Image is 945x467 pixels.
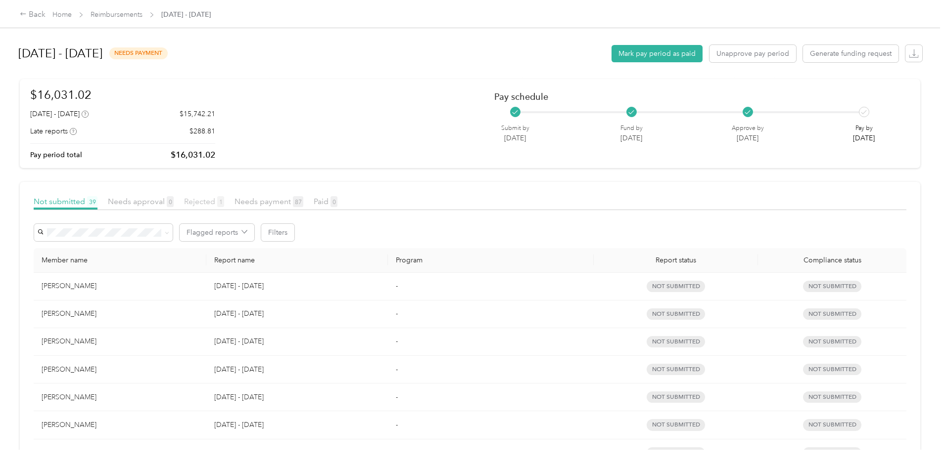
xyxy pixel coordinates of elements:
h1: $16,031.02 [30,86,215,103]
span: 0 [331,196,337,207]
div: [PERSON_NAME] [42,364,198,375]
button: Filters [261,224,294,241]
span: needs payment [109,47,168,59]
p: [DATE] - [DATE] [214,281,379,292]
p: Approve by [732,124,764,133]
button: Mark pay period as paid [612,45,703,62]
td: - [388,356,594,383]
p: Pay period total [30,150,82,160]
div: [PERSON_NAME] [42,447,198,458]
span: not submitted [647,391,705,403]
span: 39 [87,196,97,207]
th: Member name [34,248,206,273]
span: Needs payment [235,197,303,206]
a: Home [52,10,72,19]
span: 1 [217,196,224,207]
button: Generate funding request [803,45,898,62]
span: Rejected [184,197,224,206]
td: - [388,439,594,467]
p: $288.81 [189,126,215,136]
p: [DATE] [732,133,764,143]
th: Program [388,248,594,273]
div: [DATE] - [DATE] [30,109,89,119]
p: [DATE] [620,133,643,143]
span: Paid [314,197,337,206]
div: [PERSON_NAME] [42,281,198,292]
span: 0 [167,196,174,207]
p: [DATE] - [DATE] [214,447,379,458]
p: Submit by [501,124,529,133]
td: - [388,383,594,411]
span: Needs approval [108,197,174,206]
p: [DATE] - [DATE] [214,364,379,375]
button: Flagged reports [180,224,254,241]
div: [PERSON_NAME] [42,420,198,430]
p: [DATE] - [DATE] [214,336,379,347]
div: Back [20,9,46,21]
th: Report name [206,248,387,273]
span: Not submitted [803,419,861,430]
span: Report status [602,256,751,264]
a: Reimbursements [91,10,142,19]
p: [DATE] - [DATE] [214,420,379,430]
span: not submitted [647,308,705,320]
span: Not submitted [803,447,861,459]
span: not submitted [647,419,705,430]
div: Late reports [30,126,77,136]
span: Not submitted [803,336,861,347]
span: Not submitted [803,364,861,375]
p: $16,031.02 [171,149,215,161]
td: - [388,411,594,439]
span: Not submitted [803,281,861,292]
span: not submitted [647,281,705,292]
p: $15,742.21 [180,109,215,119]
span: Not submitted [803,308,861,320]
span: 87 [293,196,303,207]
p: [DATE] - [DATE] [214,392,379,403]
p: [DATE] [853,133,875,143]
h1: [DATE] - [DATE] [18,42,102,65]
span: not submitted [647,336,705,347]
td: - [388,328,594,356]
p: Fund by [620,124,643,133]
td: - [388,300,594,328]
h2: Pay schedule [494,91,893,102]
span: not submitted [647,447,705,459]
span: Compliance status [766,256,898,264]
span: not submitted [647,364,705,375]
p: [DATE] [501,133,529,143]
iframe: Everlance-gr Chat Button Frame [890,412,945,467]
td: - [388,273,594,300]
div: [PERSON_NAME] [42,308,198,319]
span: [DATE] - [DATE] [161,9,211,20]
div: Member name [42,256,198,264]
div: [PERSON_NAME] [42,336,198,347]
p: Pay by [853,124,875,133]
p: [DATE] - [DATE] [214,308,379,319]
span: Not submitted [34,197,97,206]
div: [PERSON_NAME] [42,392,198,403]
span: Not submitted [803,391,861,403]
span: Generate funding request [810,48,892,59]
button: Unapprove pay period [709,45,796,62]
